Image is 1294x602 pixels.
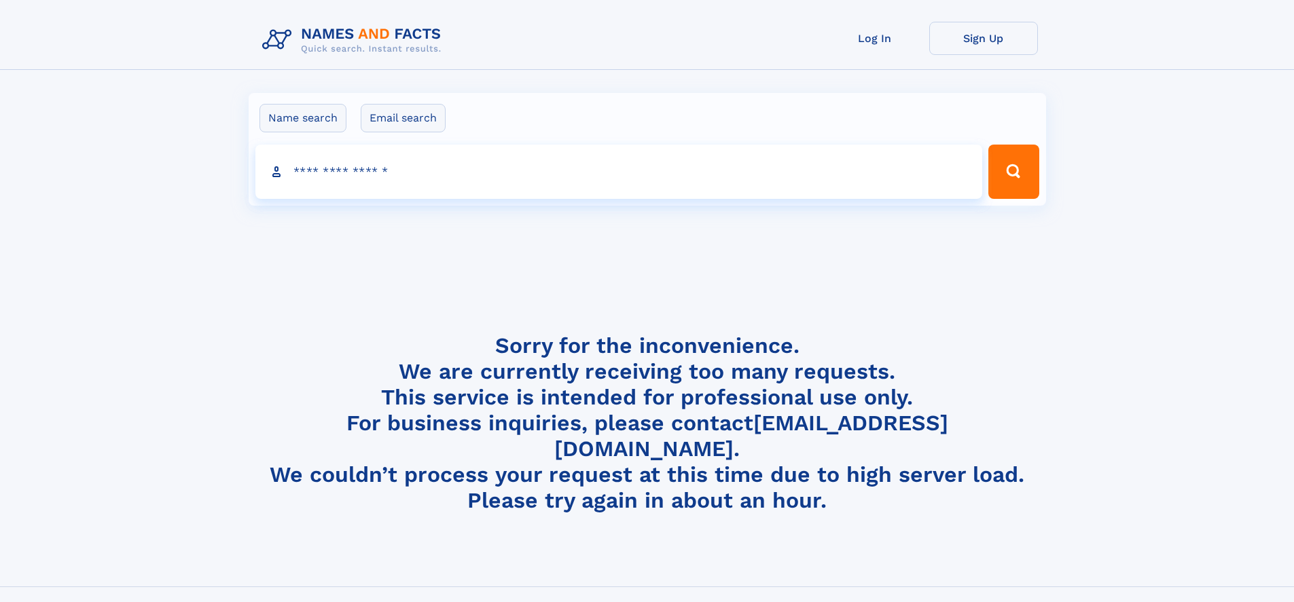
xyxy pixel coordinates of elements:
[554,410,948,462] a: [EMAIL_ADDRESS][DOMAIN_NAME]
[821,22,929,55] a: Log In
[257,333,1038,514] h4: Sorry for the inconvenience. We are currently receiving too many requests. This service is intend...
[257,22,452,58] img: Logo Names and Facts
[255,145,983,199] input: search input
[929,22,1038,55] a: Sign Up
[259,104,346,132] label: Name search
[988,145,1039,199] button: Search Button
[361,104,446,132] label: Email search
